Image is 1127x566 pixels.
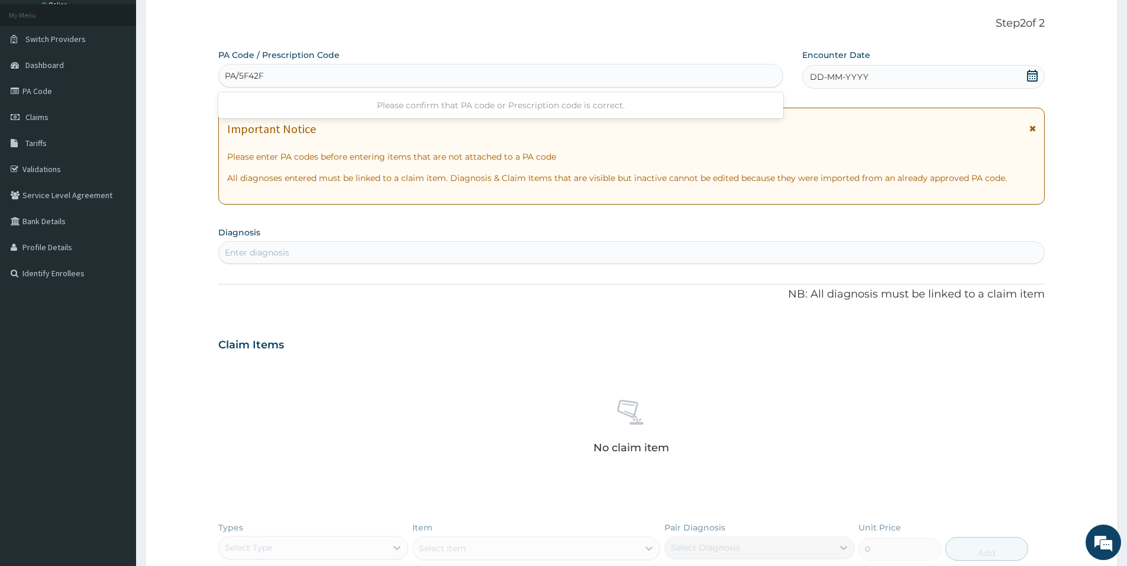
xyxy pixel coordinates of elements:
[25,138,47,148] span: Tariffs
[22,59,48,89] img: d_794563401_company_1708531726252_794563401
[227,172,1036,184] p: All diagnoses entered must be linked to a claim item. Diagnosis & Claim Items that are visible bu...
[218,17,1045,30] p: Step 2 of 2
[218,49,340,61] label: PA Code / Prescription Code
[225,247,289,258] div: Enter diagnosis
[194,6,222,34] div: Minimize live chat window
[218,339,284,352] h3: Claim Items
[227,151,1036,163] p: Please enter PA codes before entering items that are not attached to a PA code
[810,71,868,83] span: DD-MM-YYYY
[218,227,260,238] label: Diagnosis
[218,287,1045,302] p: NB: All diagnosis must be linked to a claim item
[218,95,783,116] div: Please confirm that PA code or Prescription code is correct.
[41,1,70,9] a: Online
[25,60,64,70] span: Dashboard
[802,49,870,61] label: Encounter Date
[69,149,163,269] span: We're online!
[62,66,199,82] div: Chat with us now
[593,442,669,454] p: No claim item
[25,112,49,122] span: Claims
[227,122,316,135] h1: Important Notice
[25,34,86,44] span: Switch Providers
[6,323,225,364] textarea: Type your message and hit 'Enter'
